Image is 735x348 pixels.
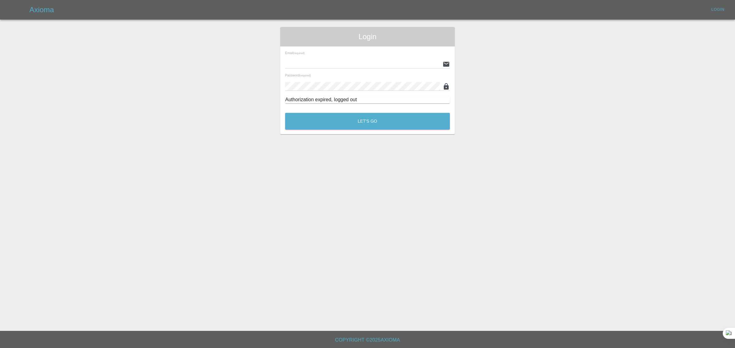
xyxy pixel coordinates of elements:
span: Email [285,51,305,55]
h6: Copyright © 2025 Axioma [5,336,730,344]
span: Password [285,73,311,77]
h5: Axioma [29,5,54,15]
small: (required) [293,52,305,55]
a: Login [708,5,728,14]
span: Login [285,32,450,42]
small: (required) [300,74,311,77]
div: Authorization expired, logged out [285,96,450,103]
button: Let's Go [285,113,450,130]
